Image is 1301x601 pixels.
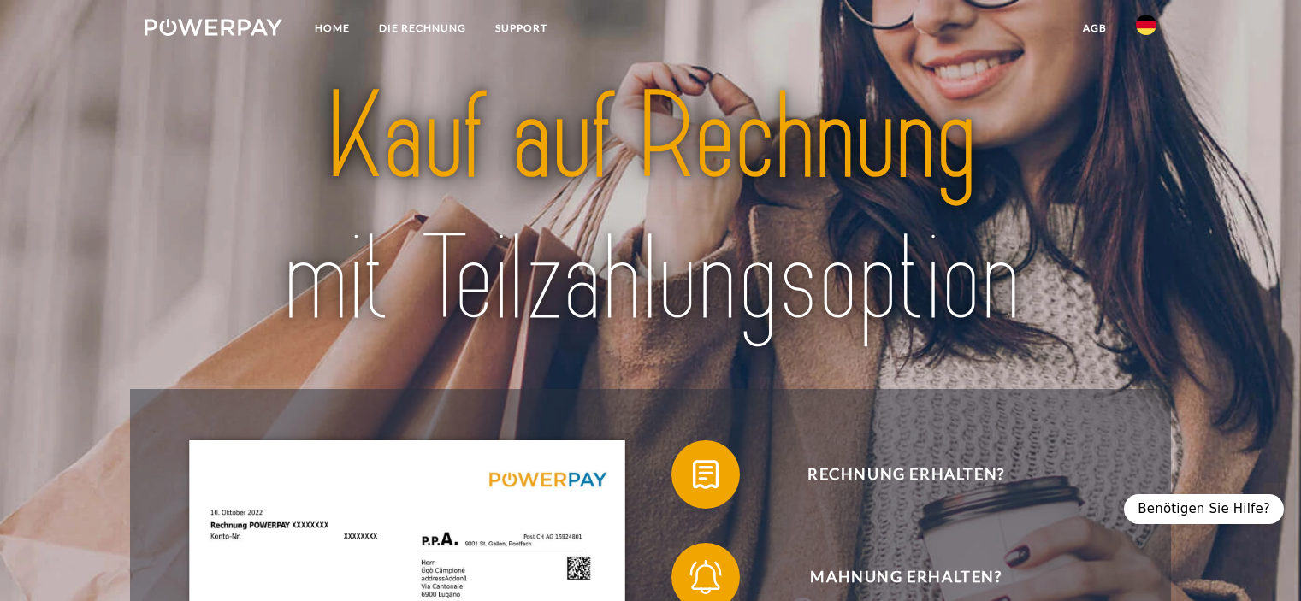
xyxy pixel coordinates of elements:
[481,13,562,44] a: SUPPORT
[684,453,727,496] img: qb_bill.svg
[364,13,481,44] a: DIE RECHNUNG
[145,19,282,36] img: logo-powerpay-white.svg
[684,556,727,598] img: qb_bell.svg
[1124,494,1284,524] div: Benötigen Sie Hilfe?
[300,13,364,44] a: Home
[696,440,1115,509] span: Rechnung erhalten?
[194,60,1106,356] img: title-powerpay_de.svg
[1136,15,1156,35] img: de
[1068,13,1121,44] a: agb
[671,440,1116,509] button: Rechnung erhalten?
